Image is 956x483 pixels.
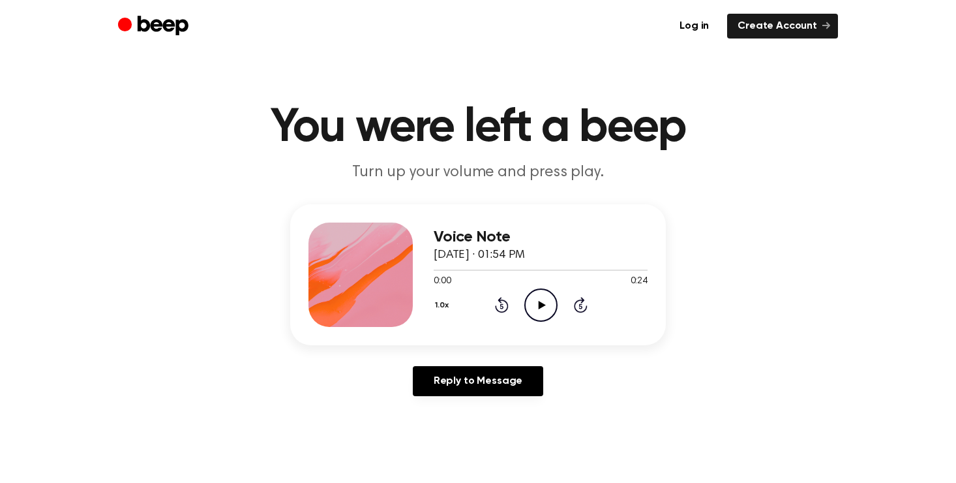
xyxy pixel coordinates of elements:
[434,249,525,261] span: [DATE] · 01:54 PM
[144,104,812,151] h1: You were left a beep
[228,162,728,183] p: Turn up your volume and press play.
[434,294,454,317] button: 1.0x
[118,14,192,39] a: Beep
[727,14,838,39] a: Create Account
[434,228,648,246] h3: Voice Note
[434,275,451,288] span: 0:00
[631,275,648,288] span: 0:24
[669,14,719,39] a: Log in
[413,366,543,396] a: Reply to Message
